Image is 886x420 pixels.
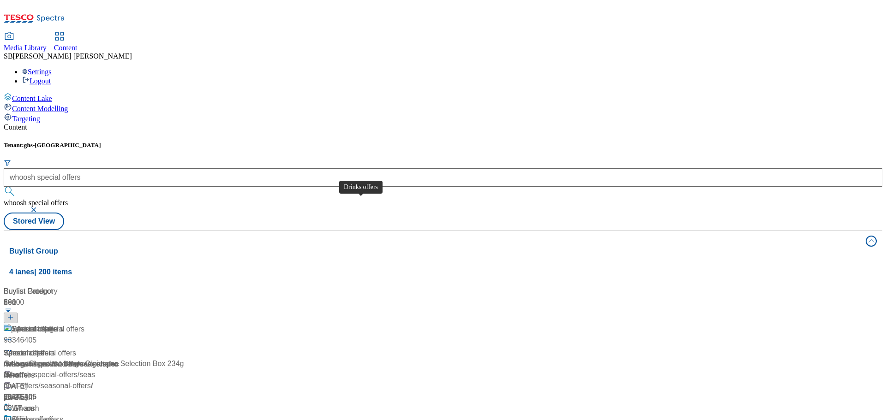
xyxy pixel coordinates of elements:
div: 891 [4,297,119,308]
div: Buylist Category [4,286,119,297]
h4: Buylist Group [9,246,860,257]
svg: Search Filters [4,159,11,166]
a: Content Lake [4,93,882,103]
span: Content Modelling [12,105,68,112]
a: Content Modelling [4,103,882,113]
span: whoosh special offers [4,199,68,207]
button: Buylist Group4 lanes| 200 items [4,231,882,282]
div: Special offers [4,348,48,359]
h5: Tenant: [4,142,882,149]
span: SB [4,52,13,60]
span: Content Lake [12,95,52,102]
span: / special-offers [4,360,119,379]
span: 4 lanes | 200 items [9,268,72,276]
span: / our-range [66,360,100,368]
button: Stored View [4,213,64,230]
span: Targeting [12,115,40,123]
div: [DATE] [4,392,119,403]
div: 03:17 am [4,403,119,414]
a: Media Library [4,33,47,52]
a: Targeting [4,113,882,123]
span: Content [54,44,78,52]
a: Settings [22,68,52,76]
div: Content [4,123,882,131]
span: [PERSON_NAME] [PERSON_NAME] [13,52,132,60]
div: Special offers [12,324,57,335]
a: Logout [22,77,51,85]
input: Search [4,168,882,187]
a: Content [54,33,78,52]
span: ghs-[GEOGRAPHIC_DATA] [24,142,101,148]
span: Media Library [4,44,47,52]
span: / feel-good-pet-food [4,360,66,368]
